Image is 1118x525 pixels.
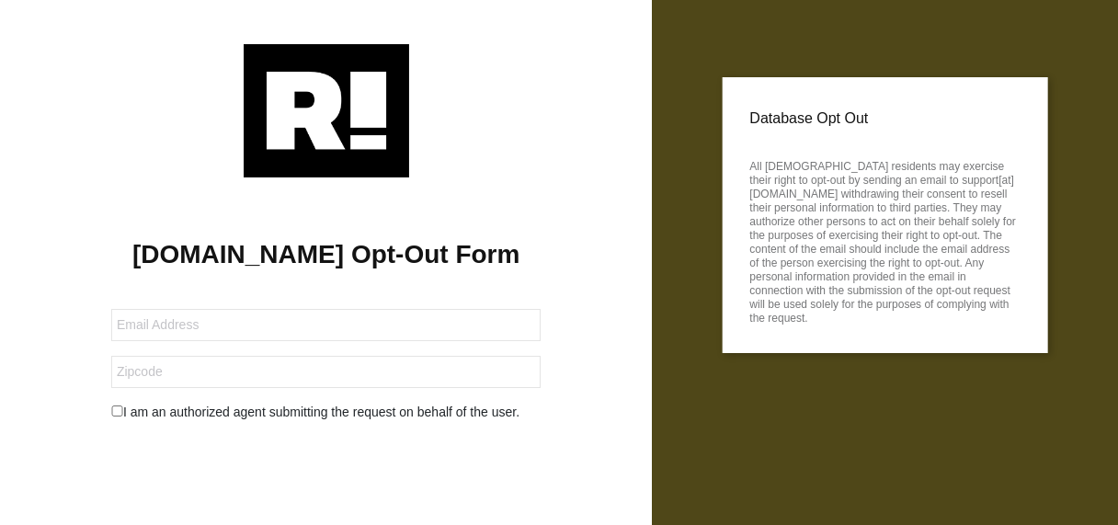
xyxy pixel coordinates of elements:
[187,437,466,508] iframe: reCAPTCHA
[111,356,542,388] input: Zipcode
[749,154,1021,325] p: All [DEMOGRAPHIC_DATA] residents may exercise their right to opt-out by sending an email to suppo...
[244,44,409,177] img: Retention.com
[749,105,1021,132] p: Database Opt Out
[28,239,624,270] h1: [DOMAIN_NAME] Opt-Out Form
[97,403,555,422] div: I am an authorized agent submitting the request on behalf of the user.
[111,309,542,341] input: Email Address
